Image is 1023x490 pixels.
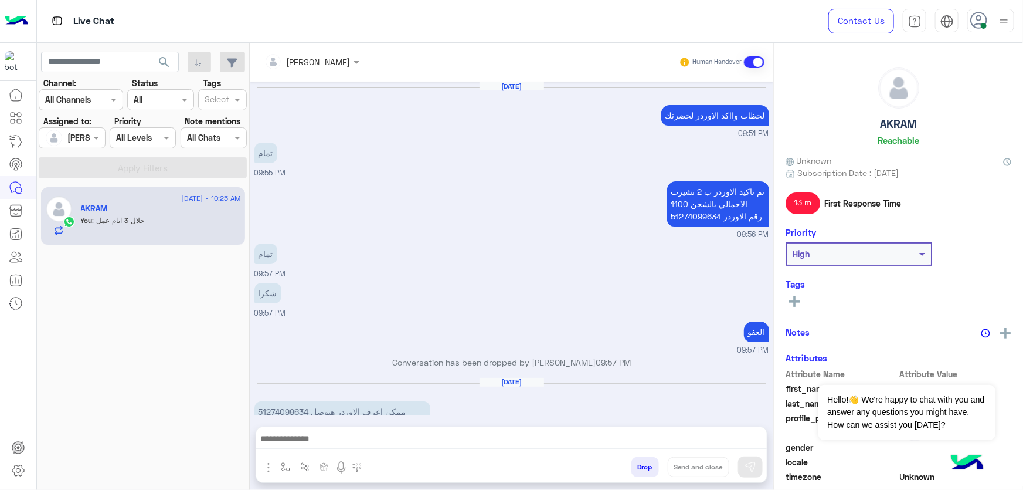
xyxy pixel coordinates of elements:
[5,9,28,33] img: Logo
[254,143,277,163] p: 11/8/2025, 9:55 PM
[786,279,1011,289] h6: Tags
[786,327,810,337] h6: Notes
[315,457,334,477] button: create order
[46,196,72,222] img: defaultAdmin.png
[93,216,145,225] span: خلال 3 ايام عمل
[352,463,362,472] img: make a call
[947,443,988,484] img: hulul-logo.png
[254,401,430,434] p: 13/8/2025, 10:10 AM
[824,197,901,209] span: First Response Time
[81,204,108,214] h5: AKRAM
[254,168,286,177] span: 09:55 PM
[150,52,179,77] button: search
[254,356,769,369] p: Conversation has been dropped by [PERSON_NAME]
[786,353,827,363] h6: Attributes
[667,181,769,227] p: 11/8/2025, 9:56 PM
[480,82,544,90] h6: [DATE]
[797,167,899,179] span: Subscription Date : [DATE]
[295,457,315,477] button: Trigger scenario
[43,115,91,127] label: Assigned to:
[981,329,990,338] img: notes
[203,77,221,89] label: Tags
[46,130,62,146] img: defaultAdmin.png
[596,357,631,367] span: 09:57 PM
[63,216,75,228] img: WhatsApp
[786,154,831,167] span: Unknown
[786,441,898,454] span: gender
[320,462,329,472] img: create order
[254,283,281,303] p: 11/8/2025, 9:57 PM
[786,383,898,395] span: first_name
[631,457,659,477] button: Drop
[480,378,544,386] h6: [DATE]
[818,385,995,440] span: Hello!👋 We're happy to chat with you and answer any questions you might have. How can we assist y...
[786,456,898,468] span: locale
[254,269,286,278] span: 09:57 PM
[157,55,171,69] span: search
[276,457,295,477] button: select flow
[254,309,286,317] span: 09:57 PM
[786,412,898,439] span: profile_pic
[744,322,769,342] p: 11/8/2025, 9:57 PM
[39,157,247,178] button: Apply Filters
[132,77,158,89] label: Status
[43,77,76,89] label: Channel:
[739,129,769,140] span: 09:51 PM
[745,461,756,473] img: send message
[878,135,919,146] h6: Reachable
[203,93,229,108] div: Select
[737,345,769,356] span: 09:57 PM
[880,117,917,131] h5: AKRAM
[81,216,93,225] span: You
[182,193,240,204] span: [DATE] - 10:25 AM
[73,13,114,29] p: Live Chat
[997,14,1011,29] img: profile
[900,441,1012,454] span: null
[254,244,277,264] p: 11/8/2025, 9:57 PM
[786,397,898,410] span: last_name
[1000,328,1011,339] img: add
[786,227,816,238] h6: Priority
[879,68,919,108] img: defaultAdmin.png
[786,192,820,214] span: 13 m
[50,13,64,28] img: tab
[737,229,769,241] span: 09:56 PM
[903,9,926,33] a: tab
[692,58,742,67] small: Human Handover
[786,471,898,483] span: timezone
[114,115,141,127] label: Priority
[334,461,348,475] img: send voice note
[281,462,290,472] img: select flow
[668,457,729,477] button: Send and close
[661,105,769,126] p: 11/8/2025, 9:51 PM
[261,461,276,475] img: send attachment
[940,15,954,28] img: tab
[908,15,922,28] img: tab
[185,115,240,127] label: Note mentions
[300,462,310,472] img: Trigger scenario
[900,456,1012,468] span: null
[900,471,1012,483] span: Unknown
[5,51,26,72] img: 713415422032625
[828,9,894,33] a: Contact Us
[786,368,898,380] span: Attribute Name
